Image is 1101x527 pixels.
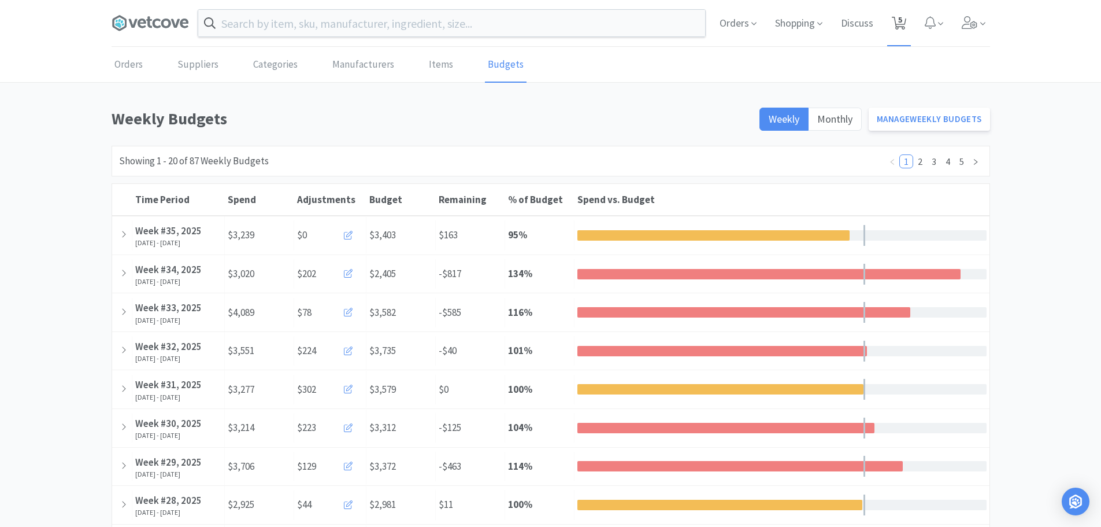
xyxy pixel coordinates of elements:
span: $3,277 [228,382,254,397]
span: $3,735 [369,344,396,357]
a: 3 [928,155,940,168]
div: Showing 1 - 20 of 87 Weekly Budgets [119,153,269,169]
span: $78 [297,305,312,320]
a: 2 [914,155,926,168]
span: $3,239 [228,227,254,243]
div: Time Period [135,193,222,206]
span: -$817 [439,267,461,280]
span: $163 [439,229,458,241]
li: 1 [899,154,913,168]
strong: 116 % [508,306,532,319]
div: % of Budget [508,193,572,206]
span: $3,403 [369,229,396,241]
a: Discuss [836,19,878,29]
span: $202 [297,266,316,282]
a: Items [426,47,456,83]
span: $3,372 [369,460,396,473]
input: Search by item, sku, manufacturer, ingredient, size... [198,10,705,36]
strong: 101 % [508,344,532,357]
strong: 134 % [508,267,532,280]
span: $3,214 [228,420,254,436]
span: -$585 [439,306,461,319]
div: [DATE] - [DATE] [135,278,221,286]
div: Remaining [439,193,502,206]
a: 5 [887,20,911,30]
div: Spend vs. Budget [577,193,987,206]
div: Week #34, 2025 [135,262,221,278]
div: Spend [228,193,291,206]
i: icon: left [889,159,896,165]
div: Budget [369,193,433,206]
span: $223 [297,420,316,436]
strong: 114 % [508,460,532,473]
strong: 100 % [508,383,532,396]
a: Suppliers [175,47,221,83]
div: [DATE] - [DATE] [135,316,221,325]
h1: Weekly Budgets [112,106,753,132]
span: $3,579 [369,383,396,396]
div: Week #30, 2025 [135,416,221,432]
span: $2,981 [369,498,396,511]
a: Orders [112,47,146,83]
li: 5 [955,154,969,168]
a: 4 [941,155,954,168]
div: Week #31, 2025 [135,377,221,393]
span: $3,551 [228,343,254,359]
div: [DATE] - [DATE] [135,393,221,401]
span: $224 [297,343,316,359]
span: $44 [297,497,312,513]
div: Week #29, 2025 [135,455,221,470]
a: 5 [955,155,968,168]
li: 2 [913,154,927,168]
span: Monthly [817,112,852,126]
a: Budgets [485,47,527,83]
li: 3 [927,154,941,168]
li: Previous Page [885,154,899,168]
span: $4,089 [228,305,254,320]
span: $0 [297,227,307,243]
li: Next Page [969,154,983,168]
div: [DATE] - [DATE] [135,355,221,363]
strong: 104 % [508,421,532,434]
strong: 100 % [508,498,532,511]
span: -$463 [439,460,461,473]
a: Categories [250,47,301,83]
span: $3,582 [369,306,396,319]
div: Week #32, 2025 [135,339,221,355]
span: $3,020 [228,266,254,282]
div: [DATE] - [DATE] [135,432,221,440]
span: $3,706 [228,459,254,474]
span: $302 [297,382,316,397]
div: Week #33, 2025 [135,300,221,316]
span: $0 [439,383,448,396]
span: Adjustments [297,193,355,206]
div: [DATE] - [DATE] [135,470,221,478]
div: [DATE] - [DATE] [135,508,221,517]
a: ManageWeekly Budgets [869,108,990,131]
i: icon: right [972,159,979,165]
span: $129 [297,459,316,474]
span: $2,925 [228,497,254,513]
div: Week #35, 2025 [135,223,221,239]
li: 4 [941,154,955,168]
span: $11 [439,498,453,511]
span: -$125 [439,421,461,434]
a: Manufacturers [329,47,397,83]
a: 1 [900,155,913,168]
div: Open Intercom Messenger [1062,488,1089,515]
span: $3,312 [369,421,396,434]
span: $2,405 [369,267,396,280]
div: [DATE] - [DATE] [135,239,221,247]
span: -$40 [439,344,457,357]
strong: 95 % [508,229,527,241]
span: Weekly [769,112,799,126]
div: Week #28, 2025 [135,493,221,508]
